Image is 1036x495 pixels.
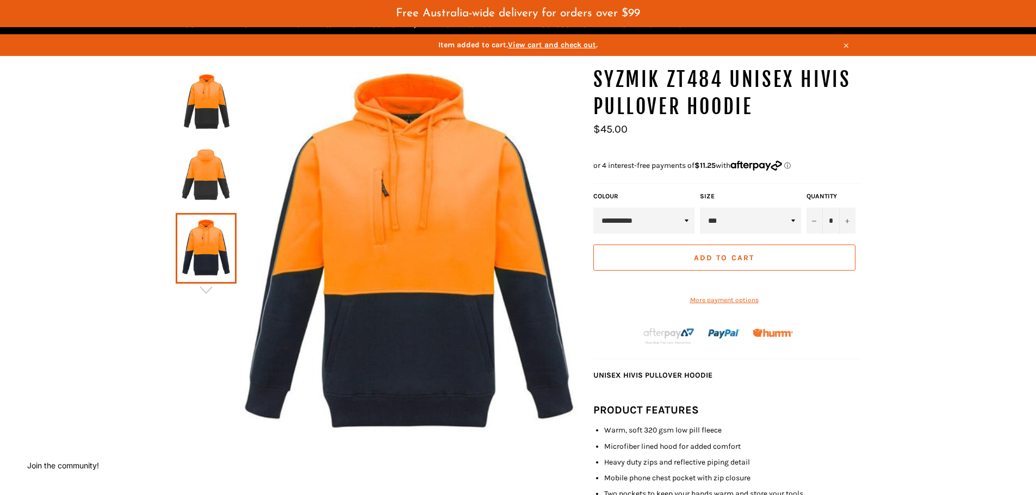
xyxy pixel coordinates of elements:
[604,473,861,483] li: Mobile phone chest pocket with zip closure
[593,192,694,201] label: COLOUR
[181,146,231,205] img: SYZMIK ZT484 Unisex HiVis Pullover Hoodie - Workin' Gear
[176,40,861,50] span: Item added to cart. .
[593,296,855,305] a: More payment options
[593,66,861,120] h1: SYZMIK ZT484 Unisex HiVis Pullover Hoodie
[694,253,754,262] span: Add to Cart
[508,40,596,49] span: View cart and check out
[753,329,793,337] img: Humm_core_logo_RGB-01_300x60px_small_195d8312-4386-4de7-b182-0ef9b6303a37.png
[807,192,855,201] label: Quantity
[604,441,861,452] li: Microfiber lined hood for added comfort
[604,425,861,435] li: Warm, soft 320 gsm low pill fleece
[807,208,823,234] button: Reduce item quantity by one
[604,457,861,467] li: Heavy duty zips and reflective piping detail
[593,123,628,135] span: $45.00
[396,8,640,19] span: Free Australia-wide delivery for orders over $99
[181,73,231,133] img: SYZMIK ZT484 Unisex HiVis Pullover Hoodie - Workin' Gear
[593,245,855,271] button: Add to Cart
[839,208,855,234] button: Increase item quantity by one
[593,371,712,380] strong: UNISEX HIVIS PULLOVER HOODIE
[176,34,861,55] a: Item added to cart.View cart and check out.
[237,66,582,445] img: SYZMIK ZT484 Unisex HiVis Pullover Hoodie - Workin' Gear
[27,461,99,470] button: Join the community!
[593,403,861,418] h5: PRODUCT FEATURES
[642,327,696,345] img: Afterpay-Logo-on-dark-bg_large.png
[708,318,740,350] img: paypal.png
[700,192,801,201] label: Size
